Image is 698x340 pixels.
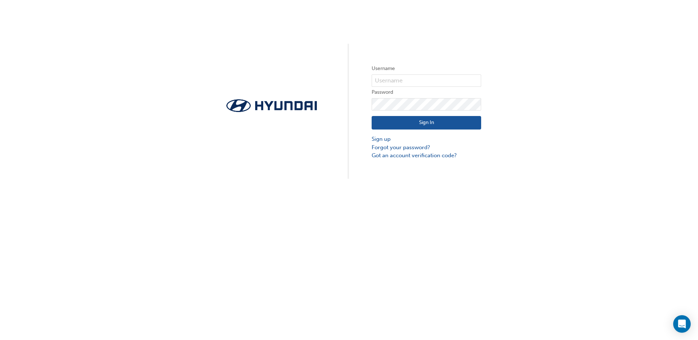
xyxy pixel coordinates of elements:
div: Open Intercom Messenger [673,315,691,333]
img: Trak [217,97,326,114]
a: Sign up [372,135,481,143]
a: Forgot your password? [372,143,481,152]
input: Username [372,74,481,87]
label: Password [372,88,481,97]
label: Username [372,64,481,73]
button: Sign In [372,116,481,130]
a: Got an account verification code? [372,151,481,160]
